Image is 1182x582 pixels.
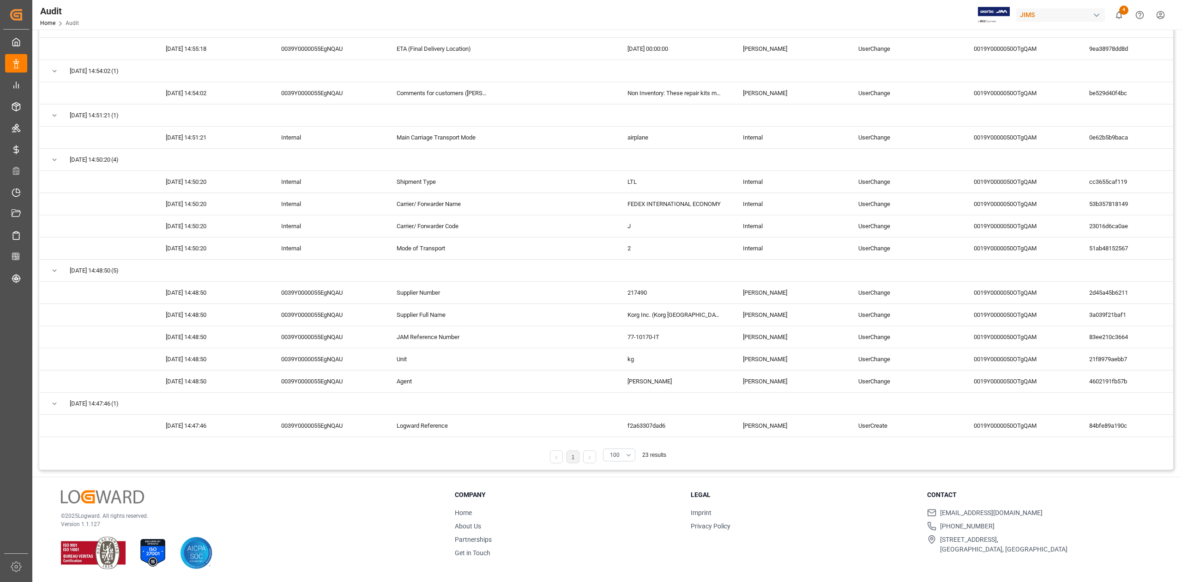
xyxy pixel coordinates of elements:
[70,105,110,126] span: [DATE] 14:51:21
[455,536,492,543] a: Partnerships
[270,237,386,259] div: Internal
[963,38,1078,60] div: 0019Y0000050OTgQAM
[270,38,386,60] div: 0039Y0000055EgNQAU
[847,82,963,104] div: UserChange
[155,348,270,370] div: [DATE] 14:48:50
[270,215,386,237] div: Internal
[603,449,635,461] button: open menu
[963,326,1078,348] div: 0019Y0000050OTgQAM
[847,282,963,303] div: UserChange
[270,282,386,303] div: 0039Y0000055EgNQAU
[1119,6,1128,15] span: 4
[963,348,1078,370] div: 0019Y0000050OTgQAM
[963,304,1078,326] div: 0019Y0000050OTgQAM
[155,282,270,303] div: [DATE] 14:48:50
[642,452,666,458] span: 23 results
[1016,6,1109,24] button: JIMS
[386,38,501,60] div: ETA (Final Delivery Location)
[270,304,386,326] div: 0039Y0000055EgNQAU
[1109,5,1129,25] button: show 4 new notifications
[111,149,119,170] span: (4)
[732,237,847,259] div: Internal
[155,38,270,60] div: [DATE] 14:55:18
[61,490,144,503] img: Logward Logo
[963,193,1078,215] div: 0019Y0000050OTgQAM
[847,38,963,60] div: UserChange
[270,171,386,193] div: Internal
[386,415,501,436] div: Logward Reference
[963,370,1078,392] div: 0019Y0000050OTgQAM
[1016,8,1105,22] div: JIMS
[616,215,732,237] div: J
[455,549,490,557] a: Get in Touch
[155,415,270,436] div: [DATE] 14:47:46
[963,127,1078,148] div: 0019Y0000050OTgQAM
[847,237,963,259] div: UserChange
[386,326,501,348] div: JAM Reference Number
[847,193,963,215] div: UserChange
[155,215,270,237] div: [DATE] 14:50:20
[847,348,963,370] div: UserChange
[386,282,501,303] div: Supplier Number
[70,393,110,414] span: [DATE] 14:47:46
[111,393,119,414] span: (1)
[386,304,501,326] div: Supplier Full Name
[61,537,126,569] img: ISO 9001 & ISO 14001 Certification
[455,490,679,500] h3: Company
[155,82,270,104] div: [DATE] 14:54:02
[847,304,963,326] div: UserChange
[940,508,1043,518] span: [EMAIL_ADDRESS][DOMAIN_NAME]
[616,415,732,436] div: f2a63307dad6
[40,20,55,26] a: Home
[963,237,1078,259] div: 0019Y0000050OTgQAM
[155,370,270,392] div: [DATE] 14:48:50
[616,127,732,148] div: airplane
[61,520,432,528] p: Version 1.1.127
[616,82,732,104] div: Non Inventory: These repair kits must be given to service
[610,451,620,459] span: 100
[963,215,1078,237] div: 0019Y0000050OTgQAM
[155,193,270,215] div: [DATE] 14:50:20
[732,304,847,326] div: [PERSON_NAME]
[386,193,501,215] div: Carrier/ Forwarder Name
[847,215,963,237] div: UserChange
[691,522,730,530] a: Privacy Policy
[70,61,110,82] span: [DATE] 14:54:02
[386,171,501,193] div: Shipment Type
[155,304,270,326] div: [DATE] 14:48:50
[567,450,579,463] li: 1
[963,282,1078,303] div: 0019Y0000050OTgQAM
[927,490,1152,500] h3: Contact
[455,522,481,530] a: About Us
[616,326,732,348] div: 77-10170-IT
[270,326,386,348] div: 0039Y0000055EgNQAU
[155,326,270,348] div: [DATE] 14:48:50
[616,38,732,60] div: [DATE] 00:00:00
[111,105,119,126] span: (1)
[732,370,847,392] div: [PERSON_NAME]
[455,509,472,516] a: Home
[572,454,575,461] a: 1
[732,282,847,303] div: [PERSON_NAME]
[270,370,386,392] div: 0039Y0000055EgNQAU
[155,237,270,259] div: [DATE] 14:50:20
[1129,5,1150,25] button: Help Center
[137,537,169,569] img: ISO 27001 Certification
[386,348,501,370] div: Unit
[847,370,963,392] div: UserChange
[978,7,1010,23] img: Exertis%20JAM%20-%20Email%20Logo.jpg_1722504956.jpg
[847,415,963,436] div: UserCreate
[691,509,712,516] a: Imprint
[270,348,386,370] div: 0039Y0000055EgNQAU
[940,521,995,531] span: [PHONE_NUMBER]
[732,326,847,348] div: [PERSON_NAME]
[70,149,110,170] span: [DATE] 14:50:20
[155,127,270,148] div: [DATE] 14:51:21
[963,82,1078,104] div: 0019Y0000050OTgQAM
[386,237,501,259] div: Mode of Transport
[732,171,847,193] div: Internal
[732,415,847,436] div: [PERSON_NAME]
